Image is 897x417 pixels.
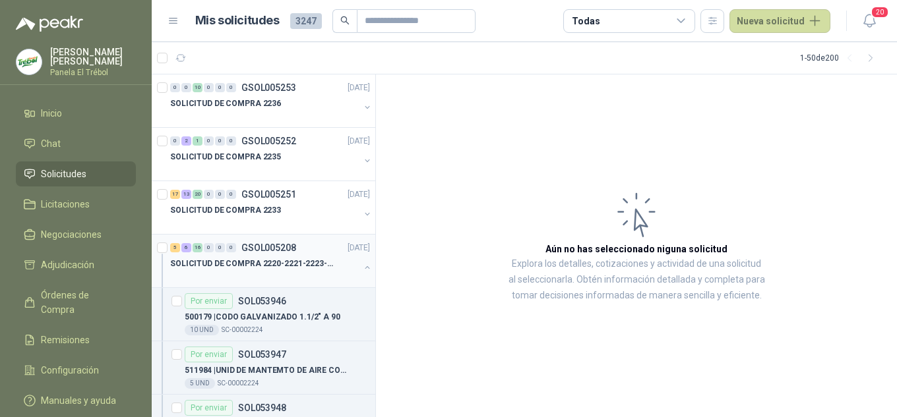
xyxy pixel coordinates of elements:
[185,347,233,362] div: Por enviar
[181,136,191,146] div: 2
[16,161,136,186] a: Solicitudes
[41,258,94,272] span: Adjudicación
[226,83,236,92] div: 0
[222,325,263,335] p: SC-00002224
[185,378,215,389] div: 5 UND
[238,296,286,306] p: SOL053946
[204,136,214,146] div: 0
[41,167,86,181] span: Solicitudes
[238,403,286,412] p: SOL053948
[572,14,600,28] div: Todas
[215,136,225,146] div: 0
[871,6,889,18] span: 20
[226,190,236,199] div: 0
[204,83,214,92] div: 0
[41,288,123,317] span: Órdenes de Compra
[204,243,214,252] div: 0
[348,82,370,94] p: [DATE]
[185,325,219,335] div: 10 UND
[181,83,191,92] div: 0
[195,11,280,30] h1: Mis solicitudes
[181,243,191,252] div: 6
[152,341,375,395] a: Por enviarSOL053947511984 |UNID DE MANTEMTO DE AIRE COMPRIDO 1/2 STD 150 PSI(FILTRO LUBRIC Y REGU...
[170,136,180,146] div: 0
[41,393,116,408] span: Manuales y ayuda
[41,136,61,151] span: Chat
[170,151,281,163] p: SOLICITUD DE COMPRA 2235
[348,188,370,201] p: [DATE]
[152,288,375,341] a: Por enviarSOL053946500179 |CODO GALVANIZADO 1.1/2" A 9010 UNDSC-00002224
[170,243,180,252] div: 5
[241,190,296,199] p: GSOL005251
[170,80,373,122] a: 0 0 10 0 0 0 GSOL005253[DATE] SOLICITUD DE COMPRA 2236
[241,83,296,92] p: GSOL005253
[185,311,340,323] p: 500179 | CODO GALVANIZADO 1.1/2" A 90
[185,400,233,416] div: Por enviar
[16,131,136,156] a: Chat
[16,222,136,247] a: Negociaciones
[50,47,136,66] p: [PERSON_NAME] [PERSON_NAME]
[193,190,202,199] div: 20
[170,258,334,270] p: SOLICITUD DE COMPRA 2220-2221-2223-2224
[215,190,225,199] div: 0
[185,293,233,309] div: Por enviar
[41,363,99,377] span: Configuración
[16,327,136,352] a: Remisiones
[170,204,281,217] p: SOLICITUD DE COMPRA 2233
[545,242,727,256] h3: Aún no has seleccionado niguna solicitud
[170,83,180,92] div: 0
[241,136,296,146] p: GSOL005252
[241,243,296,252] p: GSOL005208
[215,243,225,252] div: 0
[348,135,370,148] p: [DATE]
[170,97,281,110] p: SOLICITUD DE COMPRA 2236
[193,136,202,146] div: 1
[238,350,286,359] p: SOL053947
[226,136,236,146] div: 0
[16,388,136,413] a: Manuales y ayuda
[16,358,136,383] a: Configuración
[193,243,202,252] div: 16
[16,252,136,277] a: Adjudicación
[185,364,349,377] p: 511984 | UNID DE MANTEMTO DE AIRE COMPRIDO 1/2 STD 150 PSI(FILTRO LUBRIC Y REGULA)
[218,378,259,389] p: SC-00002224
[16,283,136,322] a: Órdenes de Compra
[215,83,225,92] div: 0
[857,9,881,33] button: 20
[41,106,62,121] span: Inicio
[170,186,373,229] a: 17 13 20 0 0 0 GSOL005251[DATE] SOLICITUD DE COMPRA 2233
[193,83,202,92] div: 10
[41,333,90,347] span: Remisiones
[16,101,136,126] a: Inicio
[16,49,42,74] img: Company Logo
[800,47,881,69] div: 1 - 50 de 200
[729,9,830,33] button: Nueva solicitud
[508,256,765,304] p: Explora los detalles, cotizaciones y actividad de una solicitud al seleccionarla. Obtén informaci...
[170,133,373,175] a: 0 2 1 0 0 0 GSOL005252[DATE] SOLICITUD DE COMPRA 2235
[204,190,214,199] div: 0
[41,227,102,242] span: Negociaciones
[170,240,373,282] a: 5 6 16 0 0 0 GSOL005208[DATE] SOLICITUD DE COMPRA 2220-2221-2223-2224
[290,13,322,29] span: 3247
[16,192,136,217] a: Licitaciones
[348,242,370,254] p: [DATE]
[50,69,136,76] p: Panela El Trébol
[181,190,191,199] div: 13
[226,243,236,252] div: 0
[41,197,90,211] span: Licitaciones
[170,190,180,199] div: 17
[340,16,350,25] span: search
[16,16,83,32] img: Logo peakr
